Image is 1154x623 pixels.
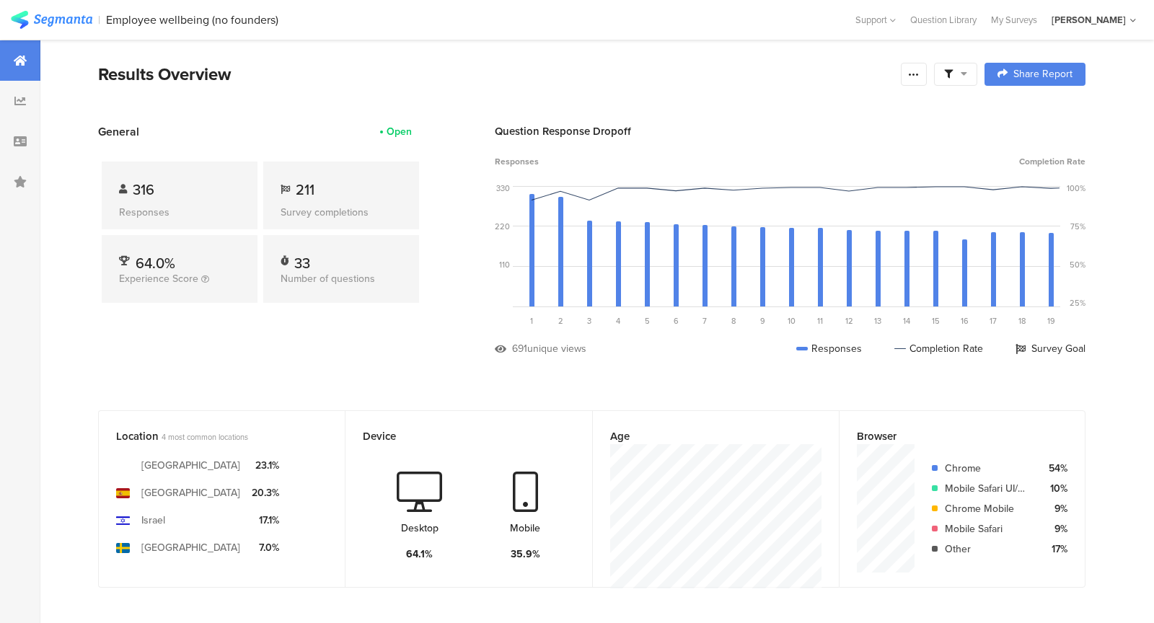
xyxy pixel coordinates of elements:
[511,547,540,562] div: 35.9%
[945,461,1031,476] div: Chrome
[932,315,940,327] span: 15
[558,315,563,327] span: 2
[296,179,314,200] span: 211
[387,124,412,139] div: Open
[674,315,679,327] span: 6
[961,315,969,327] span: 16
[136,252,175,274] span: 64.0%
[1013,69,1072,79] span: Share Report
[119,271,198,286] span: Experience Score
[702,315,707,327] span: 7
[141,458,240,473] div: [GEOGRAPHIC_DATA]
[294,252,310,267] div: 33
[162,431,248,443] span: 4 most common locations
[363,428,550,444] div: Device
[119,205,240,220] div: Responses
[1019,155,1085,168] span: Completion Rate
[1042,481,1067,496] div: 10%
[894,341,983,356] div: Completion Rate
[855,9,896,31] div: Support
[1018,315,1026,327] span: 18
[1070,259,1085,270] div: 50%
[98,61,894,87] div: Results Overview
[616,315,620,327] span: 4
[495,123,1085,139] div: Question Response Dropoff
[141,485,240,500] div: [GEOGRAPHIC_DATA]
[252,540,279,555] div: 7.0%
[495,221,510,232] div: 220
[252,513,279,528] div: 17.1%
[990,315,997,327] span: 17
[760,315,765,327] span: 9
[141,513,165,528] div: Israel
[817,315,823,327] span: 11
[945,501,1031,516] div: Chrome Mobile
[406,547,433,562] div: 64.1%
[1042,521,1067,536] div: 9%
[903,315,910,327] span: 14
[98,12,100,28] div: |
[527,341,586,356] div: unique views
[645,315,650,327] span: 5
[281,271,375,286] span: Number of questions
[945,521,1031,536] div: Mobile Safari
[1047,315,1055,327] span: 19
[984,13,1044,27] a: My Surveys
[252,458,279,473] div: 23.1%
[945,481,1031,496] div: Mobile Safari UI/WKWebView
[857,428,1044,444] div: Browser
[106,13,278,27] div: Employee wellbeing (no founders)
[496,182,510,194] div: 330
[874,315,881,327] span: 13
[587,315,591,327] span: 3
[788,315,796,327] span: 10
[731,315,736,327] span: 8
[1016,341,1085,356] div: Survey Goal
[281,205,402,220] div: Survey completions
[401,521,439,536] div: Desktop
[530,315,533,327] span: 1
[116,428,304,444] div: Location
[796,341,862,356] div: Responses
[1042,542,1067,557] div: 17%
[845,315,853,327] span: 12
[133,179,154,200] span: 316
[903,13,984,27] a: Question Library
[1067,182,1085,194] div: 100%
[1070,297,1085,309] div: 25%
[499,259,510,270] div: 110
[11,11,92,29] img: segmanta logo
[1052,13,1126,27] div: [PERSON_NAME]
[252,485,279,500] div: 20.3%
[1070,221,1085,232] div: 75%
[610,428,798,444] div: Age
[1042,501,1067,516] div: 9%
[945,542,1031,557] div: Other
[512,341,527,356] div: 691
[141,540,240,555] div: [GEOGRAPHIC_DATA]
[510,521,540,536] div: Mobile
[98,123,139,140] span: General
[495,155,539,168] span: Responses
[1042,461,1067,476] div: 54%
